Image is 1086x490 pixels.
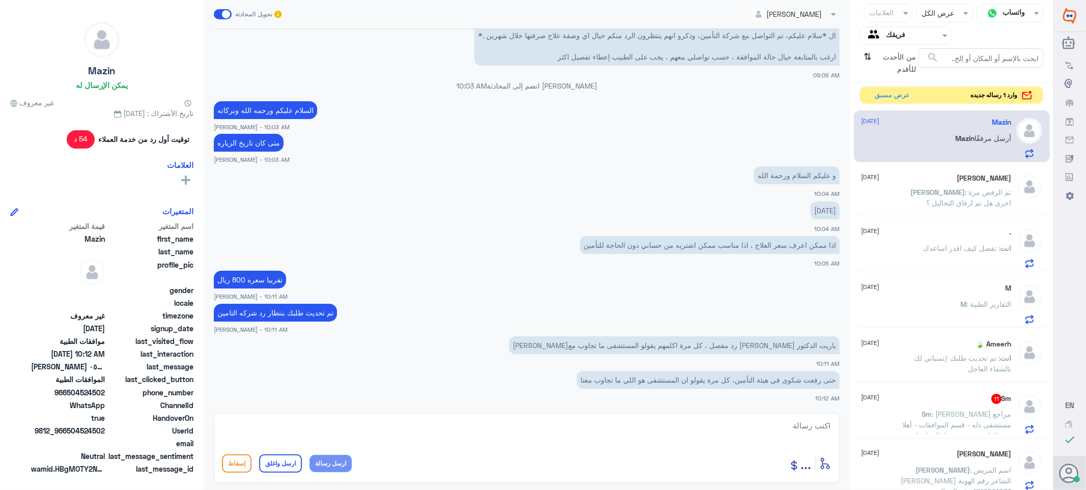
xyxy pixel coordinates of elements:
h5: . [1010,228,1012,237]
span: Sm [922,410,932,418]
span: [PERSON_NAME] - 10:03 AM [214,123,290,131]
span: موافقات الطبية [31,336,105,347]
span: غير معروف [31,310,105,321]
h5: Abdulmajeed Alqahtani [957,174,1012,183]
span: Mazin [31,234,105,244]
span: قيمة المتغير [31,221,105,232]
span: 2025-09-02T07:12:26.7275849Z [31,349,105,359]
span: اسم المتغير [107,221,193,232]
span: مازن منصور انديجاني ١٠٠٣٤٧٧٢٥٢ ٠٥٠٤٥٢٤٥٠٢ 214740287 - عزيزي الرجاء تزويدنا بوصفات سابقه للحساسيه ... [31,361,105,372]
span: [PERSON_NAME] [911,188,965,196]
span: انت [1000,354,1012,362]
span: 09:09 AM [813,72,840,78]
p: 2/9/2025, 10:11 AM [509,336,840,354]
span: تاريخ الأشتراك : [DATE] [10,108,193,119]
span: 10:11 AM [816,360,840,367]
span: gender [107,285,193,296]
span: 10:12 AM [815,395,840,401]
button: إسقاط [222,454,252,473]
span: locale [107,298,193,308]
span: timezone [107,310,193,321]
span: 2025-08-21T13:32:10.514Z [31,323,105,334]
div: العلامات [868,7,894,20]
span: 10:05 AM [814,260,840,267]
span: [PERSON_NAME] - 10:11 AM [214,325,288,334]
span: ... [800,454,811,472]
p: [PERSON_NAME] انضم إلى المحادثة [214,80,840,91]
p: 2/9/2025, 10:03 AM [214,134,284,152]
span: [DATE] [861,172,880,182]
span: [DATE] [861,226,880,236]
span: [DATE] [861,282,880,292]
span: null [31,438,105,449]
span: : تفضل كيف اقدر اساعدك [924,244,1000,252]
span: 0 [31,451,105,462]
span: أرسل مرفقًا [975,134,1012,142]
p: 2/9/2025, 10:04 AM [754,166,840,184]
img: defaultAdmin.png [1017,174,1042,199]
h5: Mazin [89,65,116,77]
input: ابحث بالإسم أو المكان أو إلخ.. [919,49,1043,67]
span: [DATE] [861,448,880,457]
img: defaultAdmin.png [1017,340,1042,365]
img: defaultAdmin.png [1017,450,1042,475]
i: check [1064,434,1076,446]
span: M [961,300,967,308]
span: [PERSON_NAME] - 10:11 AM [214,292,288,301]
span: last_clicked_button [107,374,193,385]
span: [DATE] [861,117,880,126]
span: search [927,51,939,64]
span: profile_pic [107,260,193,283]
span: EN [1065,400,1074,410]
button: الصورة الشخصية [1060,464,1079,483]
span: wamid.HBgMOTY2NTA0NTI0NTAyFQIAEhggNTE5Q0JDRTQyQUJEODlFQTU1QUIwMTIxMzEzNkMwQTMA [31,464,105,474]
span: توقيت أول رد من خدمة العملاء [99,134,190,145]
span: تحويل المحادثة [236,10,273,19]
h6: يمكن الإرسال له [76,80,128,90]
span: last_message [107,361,193,372]
h5: M [1006,284,1012,293]
span: [PERSON_NAME] - 10:03 AM [214,155,290,164]
h6: العلامات [167,160,193,169]
span: وارد 1 رساله جديده [971,91,1018,100]
span: last_name [107,246,193,257]
span: UserId [107,425,193,436]
span: [DATE] [861,393,880,402]
span: email [107,438,193,449]
span: [DATE] [861,338,880,348]
img: defaultAdmin.png [1017,228,1042,253]
p: 2/9/2025, 10:11 AM [214,271,286,289]
h5: Mazin [992,118,1012,127]
img: defaultAdmin.png [85,22,119,57]
button: EN [1065,400,1074,411]
img: Widebot Logo [1063,8,1076,24]
p: 2/9/2025, 10:12 AM [577,371,840,389]
span: HandoverOn [107,413,193,423]
span: ChannelId [107,400,193,411]
span: null [31,285,105,296]
span: null [31,298,105,308]
button: عرض مسبق [871,87,914,104]
span: signup_date [107,323,193,334]
img: defaultAdmin.png [1017,118,1042,143]
p: 2/9/2025, 10:03 AM [214,101,317,119]
h5: Sm [991,394,1012,404]
h5: Ameerh 🍃 [976,340,1012,349]
button: search [927,49,939,66]
button: ارسل واغلق [259,454,302,473]
span: 54 د [67,130,95,149]
span: انت [1000,244,1012,252]
span: [PERSON_NAME] [916,466,970,474]
h6: المتغيرات [162,207,193,216]
span: last_interaction [107,349,193,359]
span: last_message_sentiment [107,451,193,462]
span: غير معروف [10,97,54,108]
span: 10:03 AM [456,81,487,90]
p: 2/9/2025, 10:04 AM [811,201,840,219]
span: الموافقات الطبية [31,374,105,385]
span: last_message_id [107,464,193,474]
p: 2/9/2025, 10:11 AM [214,304,337,322]
img: yourTeam.svg [868,28,883,43]
span: last_visited_flow [107,336,193,347]
h5: Abdullah Alshaer [957,450,1012,458]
